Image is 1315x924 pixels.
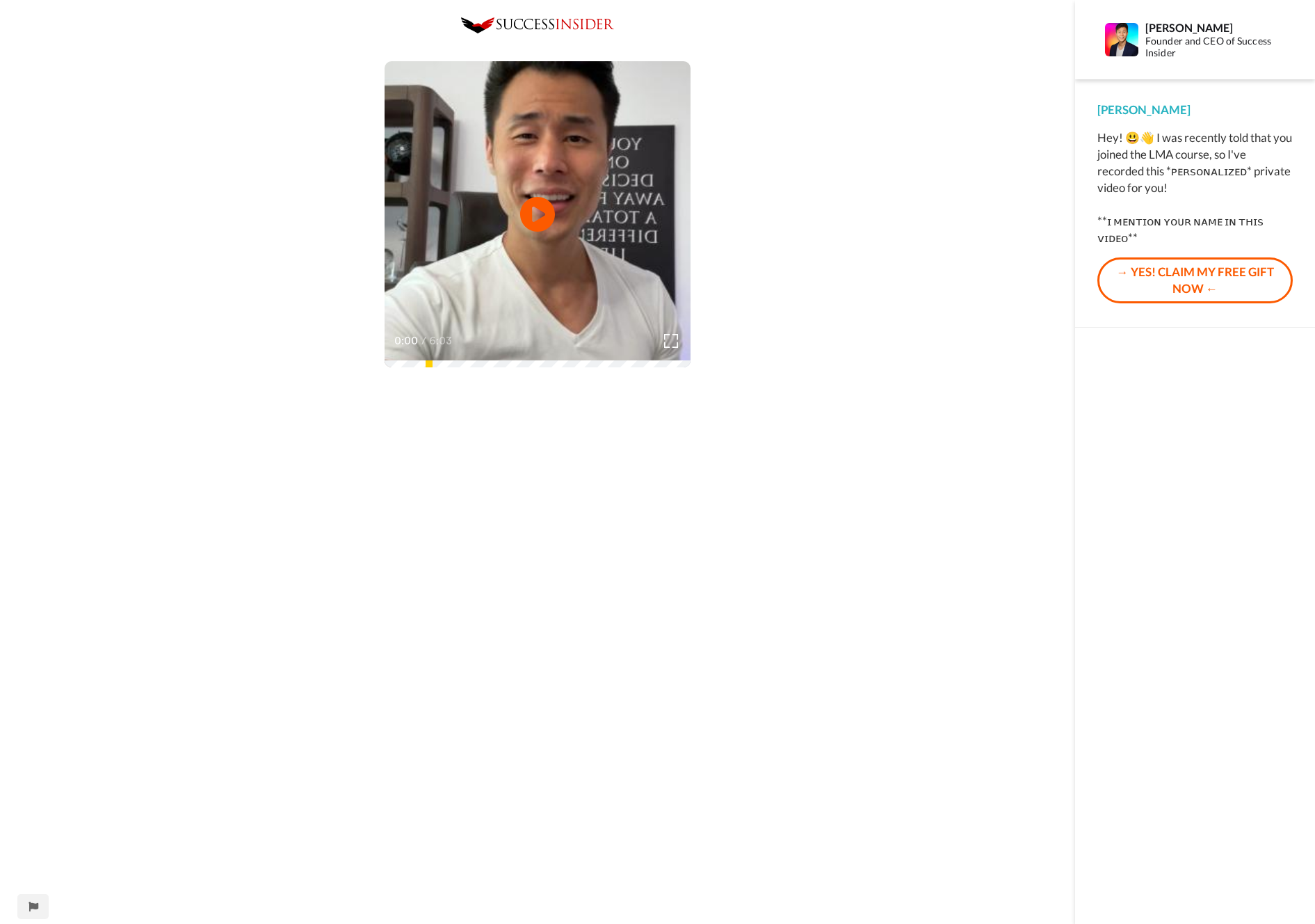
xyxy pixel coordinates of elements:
span: / [421,333,426,349]
span: 0:00 [394,333,419,349]
div: [PERSON_NAME] [1145,21,1292,34]
div: [PERSON_NAME] [1097,102,1293,118]
div: Founder and CEO of Success Insider [1145,35,1292,59]
div: Hey! 😃👋 I was recently told that you joined the LMA course, so I've recorded this *ᴘᴇʀꜱᴏɴᴀʟɪᴢᴇᴅ* ... [1097,129,1293,246]
img: Profile Image [1105,23,1138,56]
span: 6:03 [429,333,453,349]
a: → YES! CLAIM MY FREE GIFT NOW ← [1097,257,1293,304]
img: 0c8b3de2-5a68-4eb7-92e8-72f868773395 [461,17,614,33]
img: Full screen [664,334,678,348]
